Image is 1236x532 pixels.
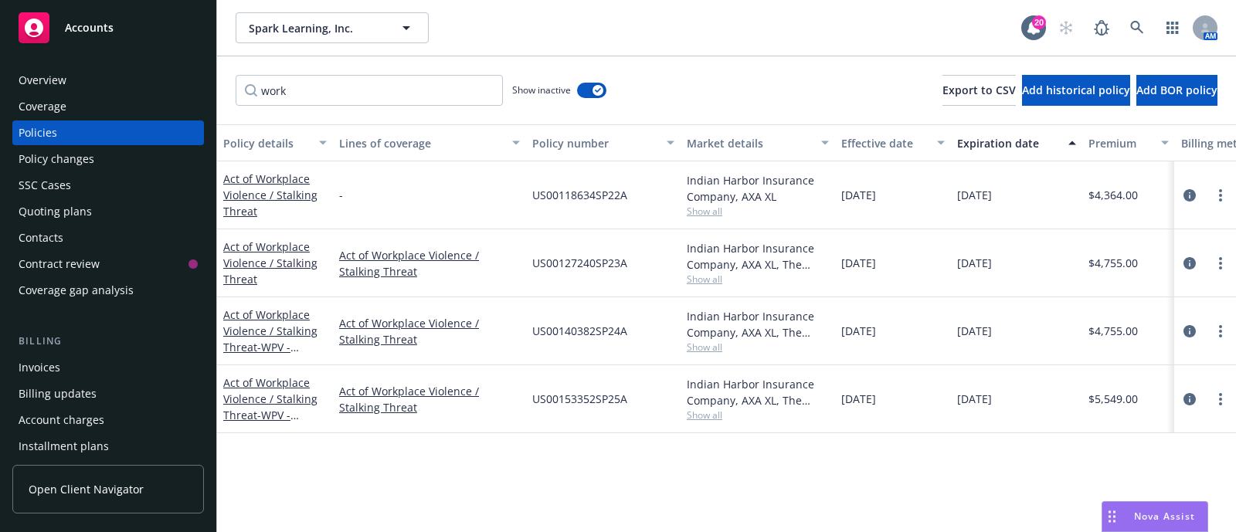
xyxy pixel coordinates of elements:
[1051,12,1081,43] a: Start snowing
[19,120,57,145] div: Policies
[217,124,333,161] button: Policy details
[12,408,204,432] a: Account charges
[12,381,204,406] a: Billing updates
[942,75,1016,106] button: Export to CSV
[19,252,100,276] div: Contract review
[1180,390,1199,408] a: circleInformation
[1032,15,1046,29] div: 20
[841,187,876,203] span: [DATE]
[687,172,829,205] div: Indian Harbor Insurance Company, AXA XL
[942,83,1016,97] span: Export to CSV
[339,315,520,347] a: Act of Workplace Violence / Stalking Threat
[12,147,204,171] a: Policy changes
[841,391,876,407] span: [DATE]
[223,135,310,151] div: Policy details
[1122,12,1153,43] a: Search
[339,187,343,203] span: -
[223,408,299,439] span: - WPV - Financed
[19,173,71,198] div: SSC Cases
[1088,391,1138,407] span: $5,549.00
[19,147,94,171] div: Policy changes
[1134,510,1195,523] span: Nova Assist
[957,323,992,339] span: [DATE]
[1157,12,1188,43] a: Switch app
[236,75,503,106] input: Filter by keyword...
[19,68,66,93] div: Overview
[1022,75,1130,106] button: Add historical policy
[681,124,835,161] button: Market details
[19,381,97,406] div: Billing updates
[687,341,829,354] span: Show all
[1180,322,1199,341] a: circleInformation
[1211,186,1230,205] a: more
[12,225,204,250] a: Contacts
[12,120,204,145] a: Policies
[223,239,317,286] a: Act of Workplace Violence / Stalking Threat
[532,135,657,151] div: Policy number
[526,124,681,161] button: Policy number
[1102,502,1122,531] div: Drag to move
[841,135,928,151] div: Effective date
[19,225,63,250] div: Contacts
[957,391,992,407] span: [DATE]
[1086,12,1117,43] a: Report a Bug
[29,481,144,497] span: Open Client Navigator
[19,94,66,119] div: Coverage
[65,22,114,34] span: Accounts
[841,255,876,271] span: [DATE]
[512,83,571,97] span: Show inactive
[12,6,204,49] a: Accounts
[1088,187,1138,203] span: $4,364.00
[1088,135,1152,151] div: Premium
[333,124,526,161] button: Lines of coverage
[687,135,812,151] div: Market details
[532,391,627,407] span: US00153352SP25A
[223,340,299,371] span: - WPV - Financed
[339,135,503,151] div: Lines of coverage
[687,205,829,218] span: Show all
[532,323,627,339] span: US00140382SP24A
[19,355,60,380] div: Invoices
[223,375,317,439] a: Act of Workplace Violence / Stalking Threat
[12,355,204,380] a: Invoices
[223,171,317,219] a: Act of Workplace Violence / Stalking Threat
[1022,83,1130,97] span: Add historical policy
[957,255,992,271] span: [DATE]
[957,135,1059,151] div: Expiration date
[236,12,429,43] button: Spark Learning, Inc.
[1102,501,1208,532] button: Nova Assist
[951,124,1082,161] button: Expiration date
[12,94,204,119] a: Coverage
[1211,390,1230,408] a: more
[1088,323,1138,339] span: $4,755.00
[223,307,317,371] a: Act of Workplace Violence / Stalking Threat
[1211,254,1230,273] a: more
[12,173,204,198] a: SSC Cases
[19,434,109,459] div: Installment plans
[687,308,829,341] div: Indian Harbor Insurance Company, AXA XL, The [PERSON_NAME] Companies
[532,187,627,203] span: US00118634SP22A
[835,124,951,161] button: Effective date
[841,323,876,339] span: [DATE]
[687,408,829,422] span: Show all
[249,20,382,36] span: Spark Learning, Inc.
[1180,186,1199,205] a: circleInformation
[1136,83,1217,97] span: Add BOR policy
[12,252,204,276] a: Contract review
[19,199,92,224] div: Quoting plans
[12,68,204,93] a: Overview
[957,187,992,203] span: [DATE]
[687,376,829,408] div: Indian Harbor Insurance Company, AXA XL, The [PERSON_NAME] Companies
[339,383,520,415] a: Act of Workplace Violence / Stalking Threat
[12,334,204,349] div: Billing
[19,278,134,303] div: Coverage gap analysis
[339,247,520,280] a: Act of Workplace Violence / Stalking Threat
[19,408,104,432] div: Account charges
[687,240,829,273] div: Indian Harbor Insurance Company, AXA XL, The [PERSON_NAME] Companies
[532,255,627,271] span: US00127240SP23A
[12,199,204,224] a: Quoting plans
[1082,124,1175,161] button: Premium
[1088,255,1138,271] span: $4,755.00
[1180,254,1199,273] a: circleInformation
[1211,322,1230,341] a: more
